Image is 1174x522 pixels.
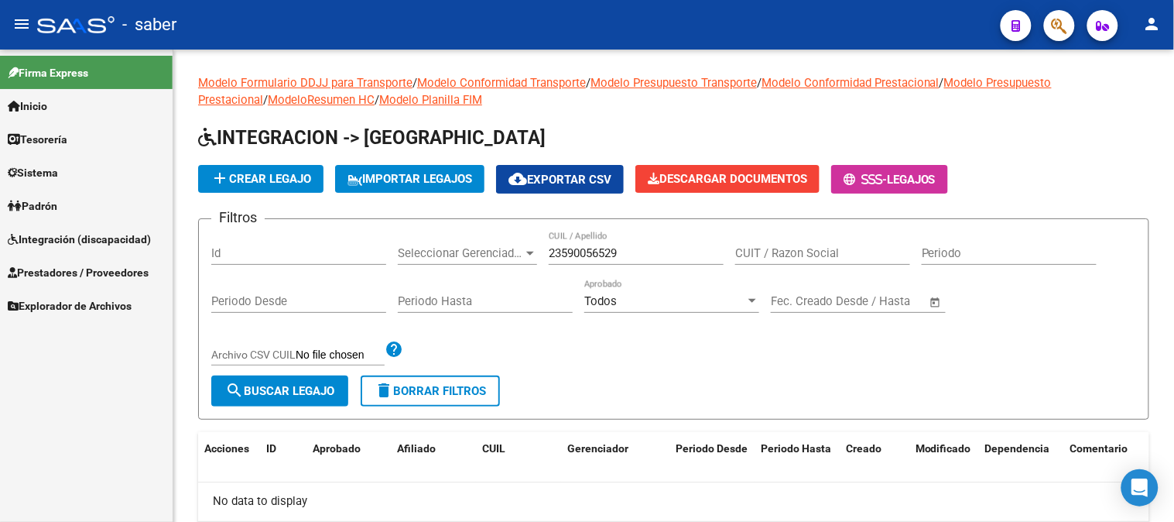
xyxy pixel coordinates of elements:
[417,76,586,90] a: Modelo Conformidad Transporte
[584,294,617,308] span: Todos
[266,442,276,455] span: ID
[979,432,1064,483] datatable-header-cell: Dependencia
[268,93,375,107] a: ModeloResumen HC
[771,294,833,308] input: Fecha inicio
[844,173,887,187] span: -
[306,432,368,483] datatable-header-cell: Aprobado
[8,64,88,81] span: Firma Express
[1143,15,1162,33] mat-icon: person
[8,297,132,314] span: Explorador de Archivos
[211,207,265,228] h3: Filtros
[909,432,979,483] datatable-header-cell: Modificado
[398,246,523,260] span: Seleccionar Gerenciador
[8,197,57,215] span: Padrón
[476,432,561,483] datatable-header-cell: CUIL
[916,442,971,455] span: Modificado
[8,98,47,115] span: Inicio
[8,231,151,248] span: Integración (discapacidad)
[375,381,393,400] mat-icon: delete
[225,381,244,400] mat-icon: search
[375,384,486,398] span: Borrar Filtros
[840,432,909,483] datatable-header-cell: Creado
[211,376,348,407] button: Buscar Legajo
[296,349,385,362] input: Archivo CSV CUIL
[985,442,1050,455] span: Dependencia
[927,294,945,311] button: Open calendar
[210,172,311,186] span: Crear Legajo
[198,127,546,149] span: INTEGRACION -> [GEOGRAPHIC_DATA]
[846,442,881,455] span: Creado
[12,15,31,33] mat-icon: menu
[831,165,948,194] button: -Legajos
[379,93,482,107] a: Modelo Planilla FIM
[755,432,840,483] datatable-header-cell: Periodo Hasta
[847,294,922,308] input: Fecha fin
[225,384,334,398] span: Buscar Legajo
[635,165,820,193] button: Descargar Documentos
[482,442,505,455] span: CUIL
[347,172,472,186] span: IMPORTAR LEGAJOS
[762,76,940,90] a: Modelo Conformidad Prestacional
[8,264,149,281] span: Prestadores / Proveedores
[567,442,628,455] span: Gerenciador
[361,376,500,407] button: Borrar Filtros
[391,432,476,483] datatable-header-cell: Afiliado
[676,442,748,455] span: Periodo Desde
[496,165,624,194] button: Exportar CSV
[1121,469,1159,507] div: Open Intercom Messenger
[887,173,936,187] span: Legajos
[313,442,361,455] span: Aprobado
[1070,442,1128,455] span: Comentario
[590,76,757,90] a: Modelo Presupuesto Transporte
[335,165,484,193] button: IMPORTAR LEGAJOS
[397,442,436,455] span: Afiliado
[210,169,229,187] mat-icon: add
[385,340,403,359] mat-icon: help
[211,349,296,361] span: Archivo CSV CUIL
[198,483,1149,521] div: No data to display
[198,76,412,90] a: Modelo Formulario DDJJ para Transporte
[198,432,260,483] datatable-header-cell: Acciones
[8,131,67,148] span: Tesorería
[198,165,323,193] button: Crear Legajo
[260,432,306,483] datatable-header-cell: ID
[122,8,176,42] span: - saber
[508,173,611,187] span: Exportar CSV
[561,432,669,483] datatable-header-cell: Gerenciador
[648,172,807,186] span: Descargar Documentos
[508,170,527,188] mat-icon: cloud_download
[669,432,755,483] datatable-header-cell: Periodo Desde
[1064,432,1157,483] datatable-header-cell: Comentario
[204,442,249,455] span: Acciones
[761,442,831,455] span: Periodo Hasta
[8,164,58,181] span: Sistema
